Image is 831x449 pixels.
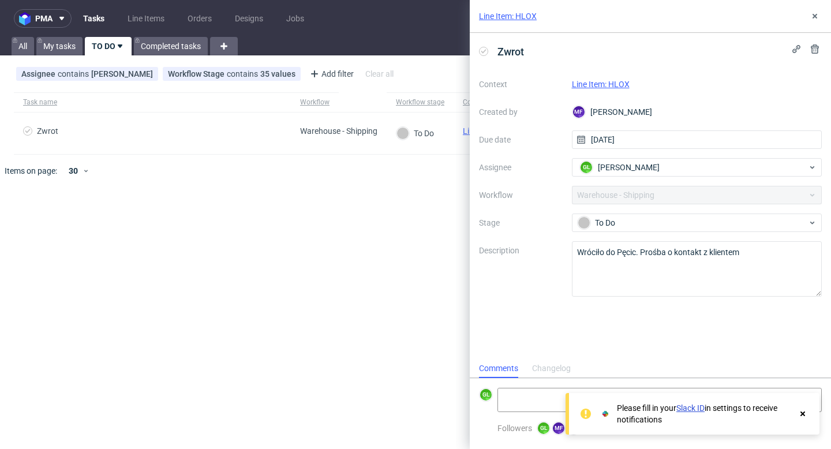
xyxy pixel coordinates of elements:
[363,66,396,82] div: Clear all
[36,37,83,55] a: My tasks
[578,216,807,229] div: To Do
[600,408,611,420] img: Slack
[85,37,132,55] a: TO DO
[21,69,58,78] span: Assignee
[572,80,630,89] a: Line Item: HLOX
[479,216,563,230] label: Stage
[676,403,705,413] a: Slack ID
[479,105,563,119] label: Created by
[532,360,571,378] div: Changelog
[396,98,444,107] div: Workflow stage
[300,126,377,136] div: Warehouse - Shipping
[493,42,529,61] span: Zwrot
[480,389,492,401] figcaption: GL
[479,133,563,147] label: Due date
[58,69,91,78] span: contains
[62,163,83,179] div: 30
[134,37,208,55] a: Completed tasks
[227,69,260,78] span: contains
[5,165,57,177] span: Items on page:
[572,103,822,121] div: [PERSON_NAME]
[479,244,563,294] label: Description
[19,12,35,25] img: logo
[572,241,822,297] textarea: Wróciło do Pęcic. Prośba o kontakt z klientem
[479,188,563,202] label: Workflow
[581,162,592,173] figcaption: GL
[279,9,311,28] a: Jobs
[14,9,72,28] button: pma
[396,127,434,140] div: To Do
[168,69,227,78] span: Workflow Stage
[35,14,53,23] span: pma
[181,9,219,28] a: Orders
[300,98,330,107] div: Workflow
[121,9,171,28] a: Line Items
[497,424,532,433] span: Followers
[538,422,549,434] figcaption: GL
[260,69,295,78] div: 35 values
[479,10,537,22] a: Line Item: HLOX
[37,126,58,136] div: Zwrot
[76,9,111,28] a: Tasks
[12,37,34,55] a: All
[553,422,564,434] figcaption: MF
[23,98,282,107] span: Task name
[479,360,518,378] div: Comments
[228,9,270,28] a: Designs
[305,65,356,83] div: Add filter
[91,69,153,78] div: [PERSON_NAME]
[617,402,792,425] div: Please fill in your in settings to receive notifications
[598,162,660,173] span: [PERSON_NAME]
[479,77,563,91] label: Context
[479,160,563,174] label: Assignee
[573,106,585,118] figcaption: MF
